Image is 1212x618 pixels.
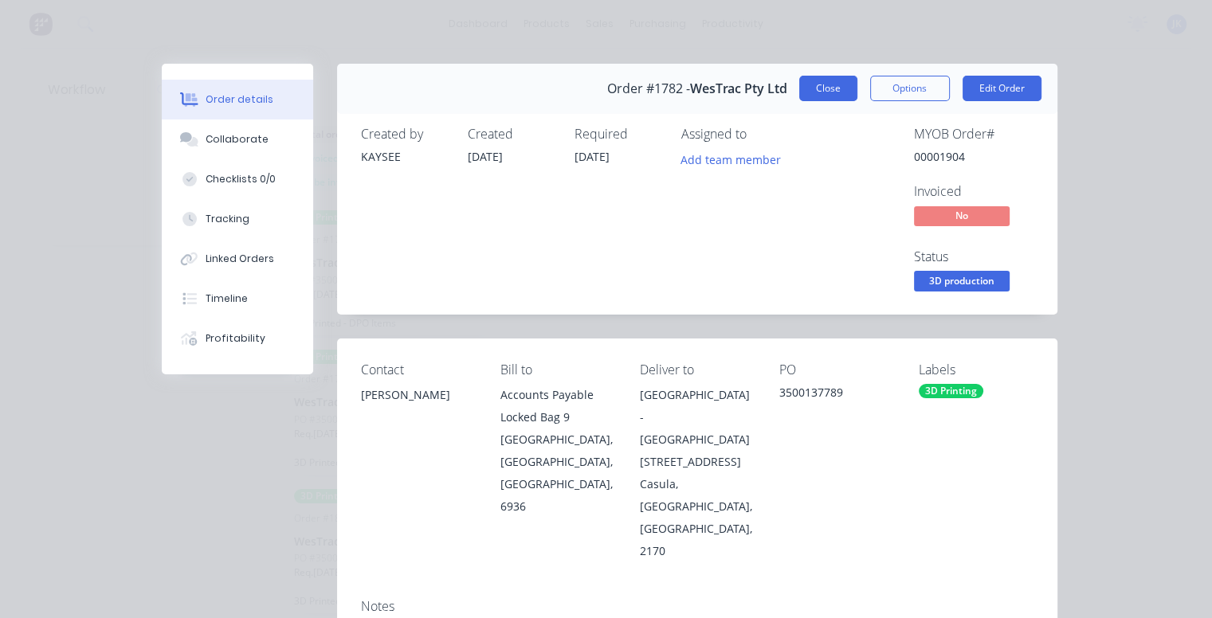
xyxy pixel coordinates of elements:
button: Linked Orders [162,239,313,279]
div: Profitability [206,331,265,346]
button: 3D production [914,271,1010,295]
div: Created [468,127,555,142]
div: [GEOGRAPHIC_DATA], [GEOGRAPHIC_DATA], [GEOGRAPHIC_DATA], 6936 [500,428,614,518]
span: [DATE] [468,149,503,164]
div: Assigned to [681,127,841,142]
button: Add team member [672,148,789,170]
div: [GEOGRAPHIC_DATA] - [GEOGRAPHIC_DATA][STREET_ADDRESS]Casula, [GEOGRAPHIC_DATA], [GEOGRAPHIC_DATA]... [640,384,754,562]
div: Order details [206,92,273,107]
div: Collaborate [206,132,269,147]
div: Required [575,127,662,142]
div: [PERSON_NAME] [361,384,475,406]
span: [DATE] [575,149,610,164]
span: 3D production [914,271,1010,291]
div: Notes [361,599,1034,614]
button: Checklists 0/0 [162,159,313,199]
div: Checklists 0/0 [206,172,276,186]
span: Order #1782 - [607,81,690,96]
div: Accounts Payable Locked Bag 9 [500,384,614,428]
button: Profitability [162,319,313,358]
div: Labels [919,362,1033,377]
div: Tracking [206,212,249,226]
span: No [914,206,1010,226]
button: Close [799,76,857,101]
div: Created by [361,127,449,142]
div: Linked Orders [206,252,274,266]
div: Deliver to [640,362,754,377]
button: Order details [162,80,313,119]
div: 3500137789 [779,384,893,406]
div: [PERSON_NAME] [361,384,475,435]
button: Add team member [681,148,790,170]
button: Tracking [162,199,313,239]
div: MYOB Order # [914,127,1034,142]
span: WesTrac Pty Ltd [690,81,787,96]
div: Contact [361,362,475,377]
button: Edit Order [963,76,1041,101]
div: 00001904 [914,148,1034,165]
div: PO [779,362,893,377]
div: 3D Printing [919,384,983,398]
div: KAYSEE [361,148,449,165]
div: Bill to [500,362,614,377]
div: Status [914,249,1034,264]
button: Timeline [162,279,313,319]
button: Options [870,76,950,101]
div: Invoiced [914,184,1034,199]
div: Timeline [206,291,248,306]
div: Accounts Payable Locked Bag 9[GEOGRAPHIC_DATA], [GEOGRAPHIC_DATA], [GEOGRAPHIC_DATA], 6936 [500,384,614,518]
div: [GEOGRAPHIC_DATA] - [GEOGRAPHIC_DATA][STREET_ADDRESS] [640,384,754,473]
div: Casula, [GEOGRAPHIC_DATA], [GEOGRAPHIC_DATA], 2170 [640,473,754,562]
button: Collaborate [162,119,313,159]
